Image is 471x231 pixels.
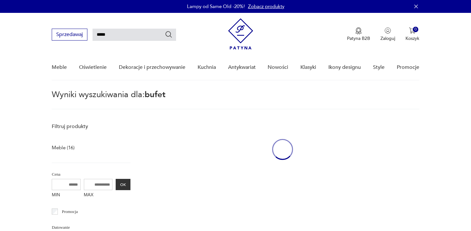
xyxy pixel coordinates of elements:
p: Cena [52,171,130,178]
a: Oświetlenie [79,55,107,80]
button: Patyna B2B [347,27,370,42]
a: Klasyki [300,55,316,80]
span: bufet [145,89,165,100]
img: Ikonka użytkownika [385,27,391,34]
a: Sprzedawaj [52,33,87,37]
button: Szukaj [165,31,173,38]
p: Datowanie [52,224,130,231]
button: OK [116,179,130,190]
p: Zaloguj [380,35,395,42]
button: Zaloguj [380,27,395,42]
p: Filtruj produkty [52,123,130,130]
p: Wyniki wyszukiwania dla: [52,91,419,109]
img: Ikona medalu [355,27,362,34]
button: 0Koszyk [405,27,419,42]
p: Patyna B2B [347,35,370,42]
a: Antykwariat [228,55,256,80]
label: MAX [84,190,113,200]
div: oval-loading [272,120,293,179]
button: Sprzedawaj [52,29,87,41]
a: Dekoracje i przechowywanie [119,55,185,80]
a: Style [373,55,385,80]
a: Promocje [397,55,419,80]
img: Ikona koszyka [409,27,415,34]
p: Promocja [62,208,78,215]
a: Nowości [268,55,288,80]
a: Meble [52,55,67,80]
p: Koszyk [405,35,419,42]
p: Lampy od Same Old -20%! [187,3,245,10]
a: Ikony designu [328,55,361,80]
a: Kuchnia [198,55,216,80]
a: Meble (16) [52,143,75,152]
a: Zobacz produkty [248,3,284,10]
img: Patyna - sklep z meblami i dekoracjami vintage [228,18,253,50]
label: MIN [52,190,81,200]
a: Ikona medaluPatyna B2B [347,27,370,42]
div: 0 [413,27,418,32]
